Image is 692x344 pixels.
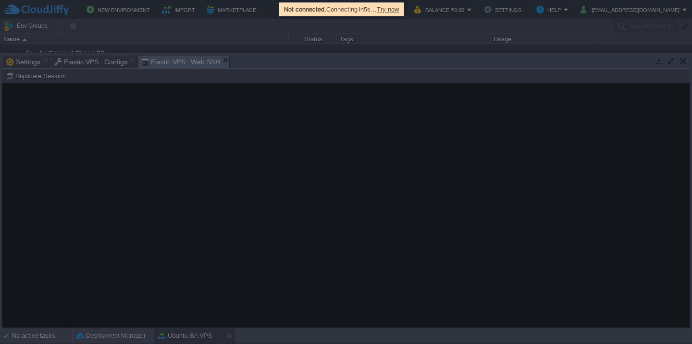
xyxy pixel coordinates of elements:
[377,6,399,13] span: Try now
[236,117,451,146] p: An error has occurred and this action cannot be completed. If the problem persists, please notify...
[282,4,401,15] div: Connecting in …
[364,6,371,13] span: 5s
[284,6,326,13] b: Not connected.
[236,91,451,109] h1: Error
